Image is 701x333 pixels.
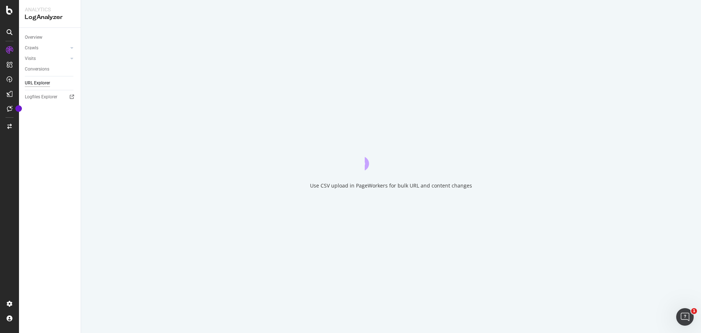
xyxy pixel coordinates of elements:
[25,34,42,41] div: Overview
[15,105,22,112] div: Tooltip anchor
[25,55,36,63] div: Visits
[365,144,417,170] div: animation
[25,13,75,22] div: LogAnalyzer
[25,44,38,52] div: Crawls
[25,6,75,13] div: Analytics
[25,44,68,52] a: Crawls
[25,55,68,63] a: Visits
[25,93,57,101] div: Logfiles Explorer
[25,65,76,73] a: Conversions
[310,182,472,189] div: Use CSV upload in PageWorkers for bulk URL and content changes
[25,79,50,87] div: URL Explorer
[25,93,76,101] a: Logfiles Explorer
[25,79,76,87] a: URL Explorer
[25,65,49,73] div: Conversions
[25,34,76,41] a: Overview
[691,308,697,314] span: 1
[676,308,694,326] iframe: Intercom live chat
